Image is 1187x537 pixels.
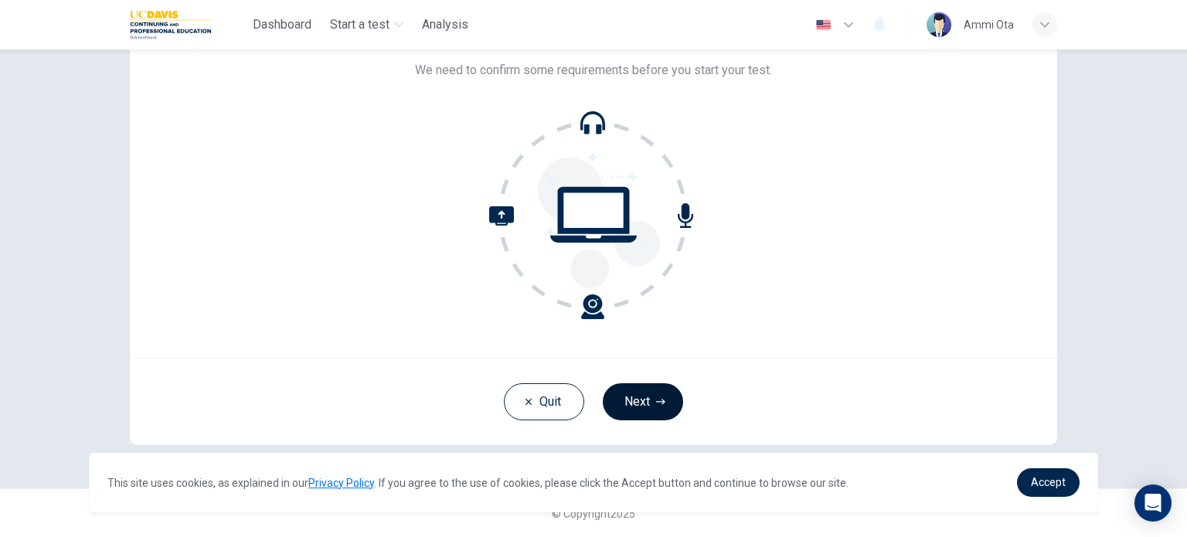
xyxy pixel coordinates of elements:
div: cookieconsent [89,453,1098,512]
button: Analysis [416,11,474,39]
div: Open Intercom Messenger [1134,484,1172,522]
button: Start a test [324,11,410,39]
button: Next [603,383,683,420]
button: Dashboard [247,11,318,39]
span: Accept [1031,476,1066,488]
a: dismiss cookie message [1017,468,1080,497]
img: Profile picture [927,12,951,37]
div: Ammi Ota [964,15,1014,34]
span: This site uses cookies, as explained in our . If you agree to the use of cookies, please click th... [107,477,849,489]
span: Dashboard [253,15,311,34]
a: Privacy Policy [308,477,374,489]
span: Start a test [330,15,389,34]
button: Quit [504,383,584,420]
span: We need to confirm some requirements before you start your test. [415,61,772,80]
a: UC Davis logo [130,9,247,40]
span: © Copyright 2025 [552,508,635,520]
img: en [814,19,833,31]
span: Analysis [422,15,468,34]
img: UC Davis logo [130,9,211,40]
